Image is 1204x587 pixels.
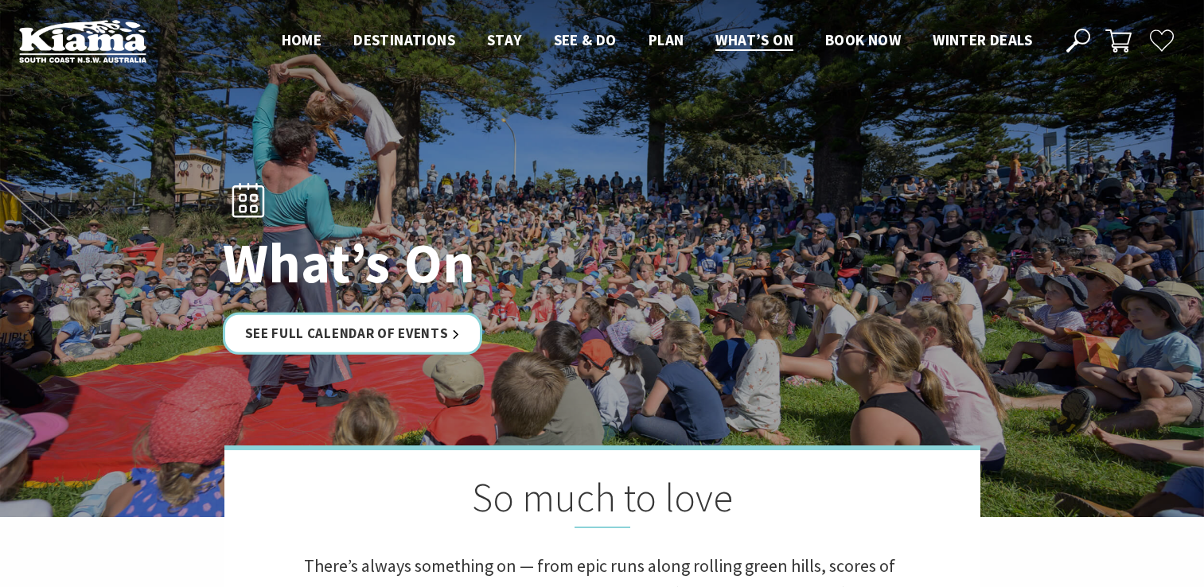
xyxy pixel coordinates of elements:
[933,30,1032,49] span: Winter Deals
[353,30,455,49] span: Destinations
[19,19,146,63] img: Kiama Logo
[223,232,672,293] h1: What’s On
[554,30,617,49] span: See & Do
[715,30,793,49] span: What’s On
[825,30,901,49] span: Book now
[266,28,1048,54] nav: Main Menu
[304,474,901,528] h2: So much to love
[282,30,322,49] span: Home
[487,30,522,49] span: Stay
[223,313,483,355] a: See Full Calendar of Events
[649,30,684,49] span: Plan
